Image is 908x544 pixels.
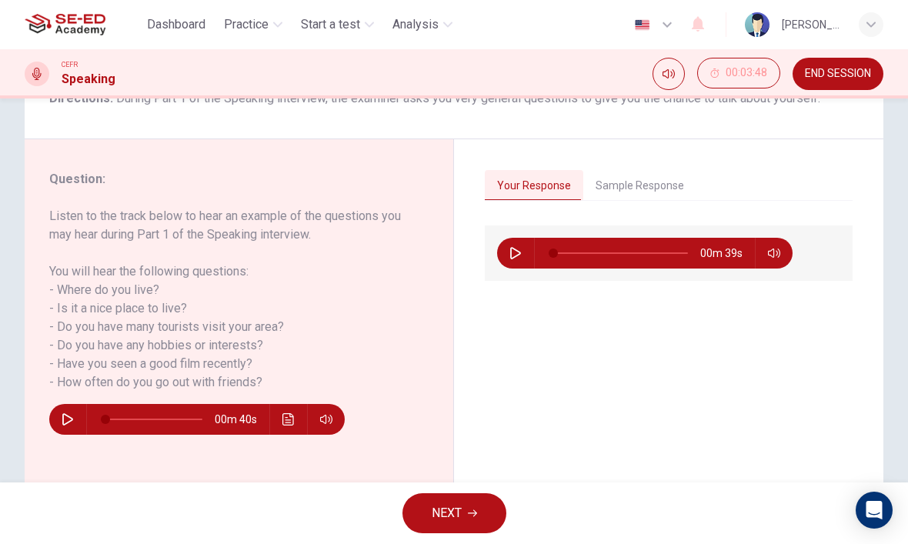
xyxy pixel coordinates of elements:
span: 00m 40s [215,404,269,435]
button: Dashboard [141,11,212,38]
button: 00:03:48 [697,58,780,88]
h6: Listen to the track below to hear an example of the questions you may hear during Part 1 of the S... [49,207,410,392]
span: NEXT [432,502,462,524]
h1: Speaking [62,70,115,88]
span: 00:03:48 [726,67,767,79]
div: Hide [697,58,780,90]
button: Click to see the audio transcription [276,404,301,435]
img: SE-ED Academy logo [25,9,105,40]
span: END SESSION [805,68,871,80]
button: END SESSION [793,58,883,90]
span: Dashboard [147,15,205,34]
button: NEXT [402,493,506,533]
button: Analysis [386,11,459,38]
a: SE-ED Academy logo [25,9,141,40]
span: Practice [224,15,269,34]
div: [PERSON_NAME] [782,15,840,34]
span: Start a test [301,15,360,34]
div: Open Intercom Messenger [856,492,893,529]
span: CEFR [62,59,78,70]
div: basic tabs example [485,170,853,202]
span: 00m 39s [700,238,755,269]
h6: Directions : [49,89,859,108]
img: Profile picture [745,12,769,37]
span: Analysis [392,15,439,34]
div: Mute [653,58,685,90]
button: Practice [218,11,289,38]
button: Start a test [295,11,380,38]
img: en [633,19,652,31]
h6: Question : [49,170,410,189]
button: Sample Response [583,170,696,202]
button: Your Response [485,170,583,202]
